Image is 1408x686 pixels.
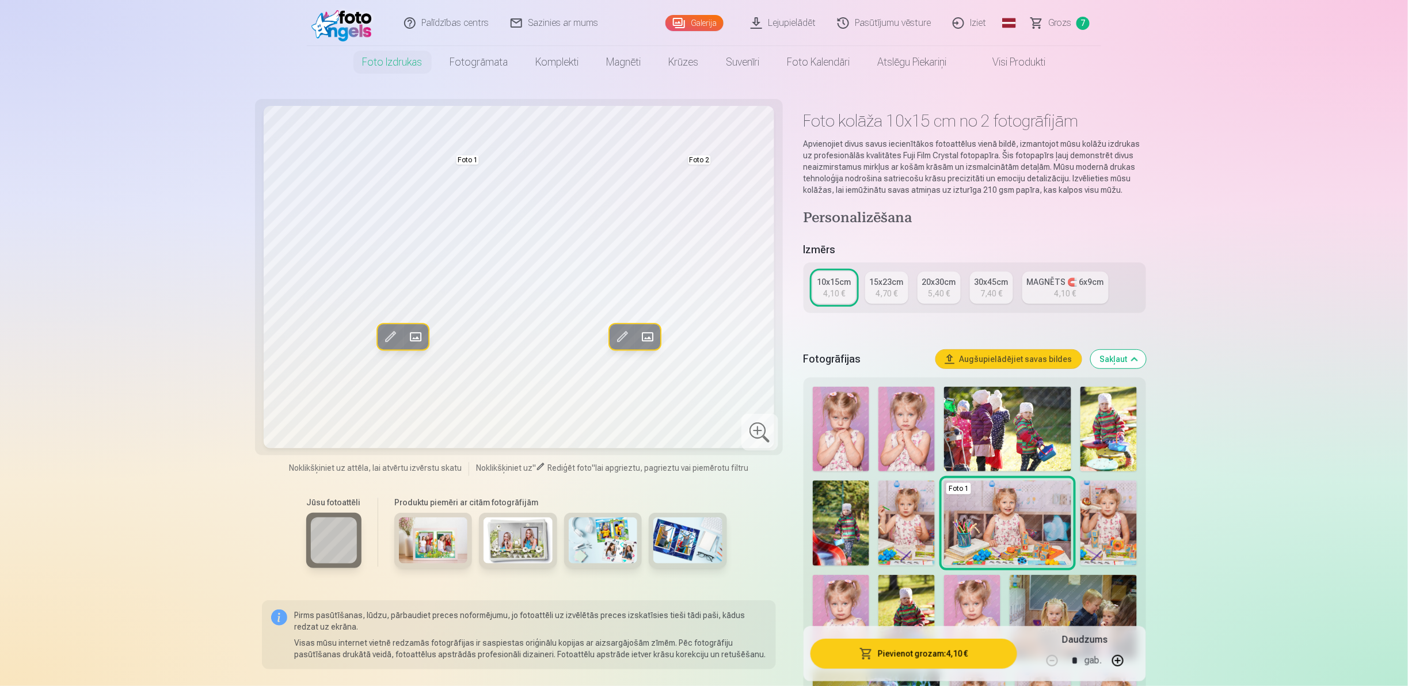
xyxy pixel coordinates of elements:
a: 30x45cm7,40 € [970,272,1013,304]
button: Sakļaut [1091,350,1146,368]
a: Krūzes [655,46,713,78]
span: " [532,463,536,472]
span: Grozs [1048,16,1072,30]
a: 10x15cm4,10 € [813,272,856,304]
div: 4,70 € [876,288,897,299]
div: 20x30cm [922,276,956,288]
img: /fa1 [311,5,378,41]
a: Visi produkti [961,46,1060,78]
p: Apvienojiet divus savus iecienītākos fotoattēlus vienā bildē, izmantojot mūsu kolāžu izdrukas uz ... [804,138,1146,196]
h6: Produktu piemēri ar citām fotogrāfijām [390,497,732,508]
span: Rediģēt foto [547,463,592,472]
div: 15x23cm [870,276,904,288]
h6: Jūsu fotoattēli [306,497,361,508]
span: Noklikšķiniet uz [476,463,532,472]
div: MAGNĒTS 🧲 6x9cm [1027,276,1104,288]
p: Pirms pasūtīšanas, lūdzu, pārbaudiet preces noformējumu, jo fotoattēli uz izvēlētās preces izskat... [294,609,767,632]
a: Magnēti [593,46,655,78]
a: 15x23cm4,70 € [865,272,908,304]
h5: Izmērs [804,242,1146,258]
button: Augšupielādējiet savas bildes [936,350,1082,368]
a: 20x30cm5,40 € [918,272,961,304]
a: Suvenīri [713,46,774,78]
p: Visas mūsu internet vietnē redzamās fotogrāfijas ir saspiestas oriģinālu kopijas ar aizsargājošām... [294,637,767,660]
a: Galerija [665,15,724,31]
div: 4,10 € [823,288,845,299]
a: Komplekti [522,46,593,78]
h5: Fotogrāfijas [804,351,927,367]
div: 30x45cm [975,276,1009,288]
div: Foto 1 [946,483,971,494]
span: " [592,463,595,472]
h5: Daudzums [1063,633,1108,647]
a: Foto kalendāri [774,46,864,78]
button: Pievienot grozam:4,10 € [810,639,1017,669]
div: gab. [1084,647,1102,674]
a: Atslēgu piekariņi [864,46,961,78]
a: Foto izdrukas [349,46,436,78]
span: 7 [1076,17,1090,30]
h4: Personalizēšana [804,209,1146,228]
div: 10x15cm [817,276,851,288]
span: Noklikšķiniet uz attēla, lai atvērtu izvērstu skatu [289,462,462,474]
h1: Foto kolāža 10x15 cm no 2 fotogrāfijām [804,110,1146,131]
div: 5,40 € [928,288,950,299]
div: 7,40 € [980,288,1002,299]
a: Fotogrāmata [436,46,522,78]
div: 4,10 € [1055,288,1076,299]
span: lai apgrieztu, pagrieztu vai piemērotu filtru [595,463,748,472]
a: MAGNĒTS 🧲 6x9cm4,10 € [1022,272,1109,304]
